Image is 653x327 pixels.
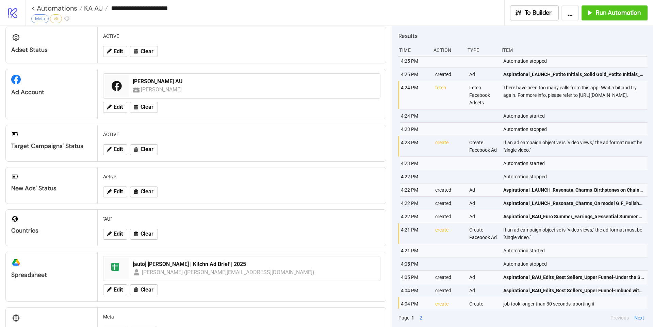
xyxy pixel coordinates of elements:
div: [auto] [PERSON_NAME] | Kitchn Ad Brief | 2025 [133,261,376,268]
div: Type [467,44,496,57]
span: Run Automation [596,9,641,17]
button: Next [632,314,646,322]
span: Aspirational_LAUNCH_Resonate_Charms_Birthstones on Chain_LoFi_Video_20250902_AU [503,186,644,194]
div: Ad [469,197,498,210]
div: Adset Status [11,46,92,54]
div: ACTIVE [100,128,383,141]
div: Ad [469,68,498,81]
div: v5 [50,14,62,23]
div: Spreadsheet [11,271,92,279]
div: 4:04 PM [400,284,429,297]
span: Edit [114,104,123,110]
a: Aspirational_LAUNCH_Resonate_Charms_Birthstones on Chain_LoFi_Video_20250902_AU [503,183,644,196]
span: Clear [141,231,153,237]
div: [PERSON_NAME] [141,85,183,94]
a: Aspirational_LAUNCH_Resonate_Charms_On model GIF_Polished_Video_20250902_AU [503,197,644,210]
button: 2 [418,314,424,322]
span: Clear [141,189,153,195]
div: 4:24 PM [400,81,429,109]
div: If an ad campaign objective is "video views," the ad format must be "single video." [503,136,649,157]
div: 4:23 PM [400,136,429,157]
div: Item [501,44,648,57]
button: Clear [130,102,158,113]
div: Fetch Facebook Adsets [469,81,498,109]
button: Edit [103,102,127,113]
div: created [435,210,464,223]
div: create [435,223,464,244]
span: Aspirational_BAU_Euro Summer_Earrings_5 Essential Summer Hoops on chain_LoFi_Video_20250715_AU [503,213,644,220]
button: Run Automation [582,5,648,20]
div: Ad [469,210,498,223]
h2: Results [398,31,648,40]
span: Aspirational_LAUNCH_Petite Initials_Solid Gold_Petite Initials_Lo-Fi_Video_LoFi_Video_20250930_AU [503,71,644,78]
div: Automation stopped [503,257,649,270]
div: created [435,284,464,297]
div: If an ad campaign objective is "video views," the ad format must be "single video." [503,223,649,244]
div: Meta [31,14,49,23]
div: 4:05 PM [400,257,429,270]
button: Clear [130,144,158,155]
div: created [435,68,464,81]
div: ACTIVE [100,30,383,43]
div: Countries [11,227,92,235]
div: [PERSON_NAME] ([PERSON_NAME][EMAIL_ADDRESS][DOMAIN_NAME]) [142,268,315,277]
div: created [435,183,464,196]
button: 1 [409,314,416,322]
span: Page [398,314,409,322]
div: "AU" [100,212,383,225]
span: Clear [141,104,153,110]
button: Clear [130,229,158,240]
button: Clear [130,46,158,57]
div: 4:23 PM [400,157,429,170]
div: 4:22 PM [400,197,429,210]
div: Action [433,44,462,57]
div: Automation stopped [503,123,649,136]
button: To Builder [510,5,559,20]
div: 4:24 PM [400,109,429,122]
a: Aspirational_BAU_Euro Summer_Earrings_5 Essential Summer Hoops on chain_LoFi_Video_20250715_AU [503,210,644,223]
span: Clear [141,146,153,152]
div: New Ads' Status [11,184,92,192]
button: Edit [103,229,127,240]
button: Edit [103,187,127,197]
span: Edit [114,287,123,293]
button: Edit [103,144,127,155]
div: Automation started [503,109,649,122]
div: [PERSON_NAME] AU [133,78,376,85]
button: Previous [608,314,631,322]
div: Target Campaigns' Status [11,142,92,150]
div: 4:04 PM [400,297,429,318]
div: create [435,297,464,318]
div: 4:22 PM [400,210,429,223]
span: To Builder [525,9,552,17]
div: Create Facebook Ad [469,223,498,244]
span: Edit [114,231,123,237]
span: Edit [114,146,123,152]
div: Meta [100,310,383,323]
div: 4:21 PM [400,244,429,257]
div: create [435,136,464,157]
div: Automation started [503,157,649,170]
div: Ad [469,183,498,196]
a: KA AU [82,5,108,12]
div: 4:25 PM [400,68,429,81]
span: KA AU [82,4,103,13]
a: Aspirational_LAUNCH_Petite Initials_Solid Gold_Petite Initials_Lo-Fi_Video_LoFi_Video_20250930_AU [503,68,644,81]
div: Ad [469,284,498,297]
div: fetch [435,81,464,109]
div: 4:05 PM [400,271,429,284]
span: Aspirational_BAU_Edits_Best Sellers_Upper Funnel-Imbued with Meaning_Polished_Image_910025_AU [503,287,644,294]
div: Automation stopped [503,55,649,68]
div: 4:22 PM [400,170,429,183]
span: Aspirational_BAU_Edits_Best Sellers_Upper Funnel-Under the Sun_Polished_Image_910025_AU [503,273,644,281]
div: Automation started [503,244,649,257]
button: Clear [130,187,158,197]
div: Ad [469,271,498,284]
button: ... [561,5,579,20]
div: There have been too many calls from this app. Wait a bit and try again. For more info, please ref... [503,81,649,109]
div: Automation stopped [503,170,649,183]
span: Aspirational_LAUNCH_Resonate_Charms_On model GIF_Polished_Video_20250902_AU [503,199,644,207]
div: created [435,271,464,284]
div: Time [398,44,428,57]
span: Edit [114,189,123,195]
